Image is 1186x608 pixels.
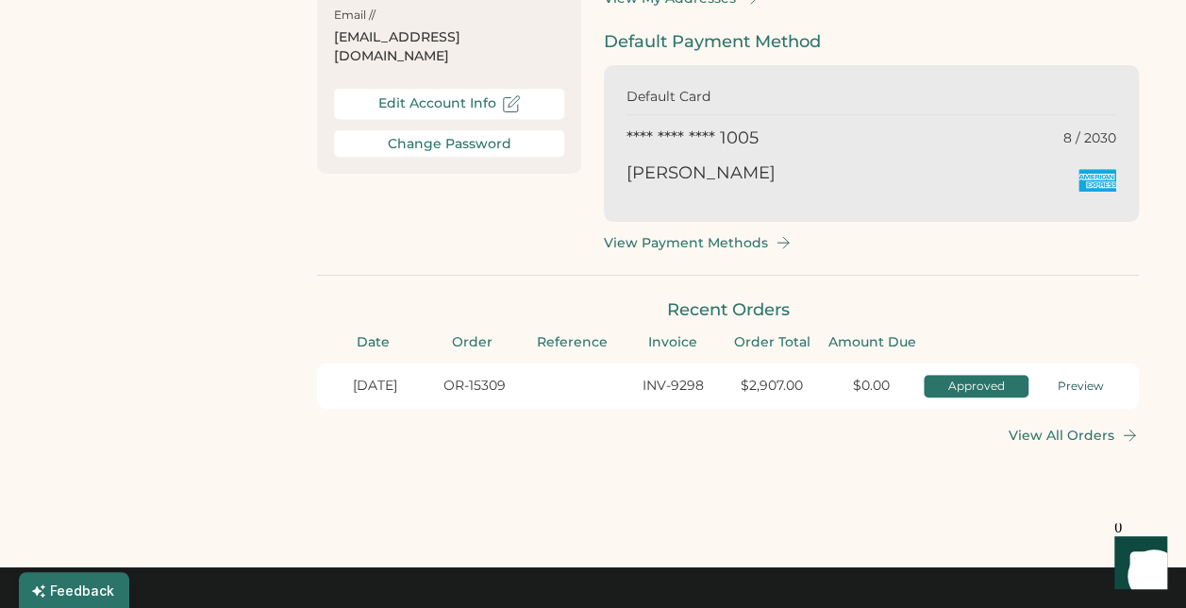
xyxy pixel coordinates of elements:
[628,333,717,352] div: Invoice
[427,377,521,396] div: OR-15309
[334,8,376,24] div: Email //
[378,95,496,111] div: Edit Account Info
[626,377,719,396] div: INV-9298
[604,30,1139,54] div: Default Payment Method
[825,377,918,396] div: $0.00
[1063,129,1116,148] div: 8 / 2030
[827,333,916,352] div: Amount Due
[1078,161,1116,199] img: american-express.svg
[726,377,819,396] div: $2,907.00
[604,235,768,251] div: View Payment Methods
[388,136,511,152] div: Change Password
[428,333,517,352] div: Order
[328,333,417,352] div: Date
[1034,379,1128,395] div: Preview
[1009,428,1114,444] div: View All Orders
[334,28,564,65] div: [EMAIL_ADDRESS][DOMAIN_NAME]
[929,379,1023,395] div: Approved
[626,88,872,107] div: Default Card
[1096,523,1178,604] iframe: Front Chat
[317,298,1139,322] div: Recent Orders
[626,161,1067,185] div: [PERSON_NAME]
[728,333,817,352] div: Order Total
[328,377,422,396] div: [DATE]
[528,333,617,352] div: Reference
